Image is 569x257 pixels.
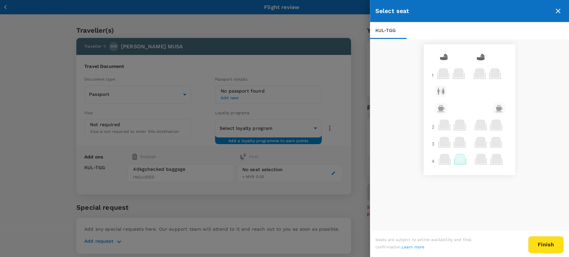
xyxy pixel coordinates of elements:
[429,138,437,150] div: 3
[370,22,407,39] div: KUL - TGG
[402,245,425,249] a: Learn more
[429,84,433,101] div: 1
[528,236,564,253] button: Finish
[375,6,552,16] div: Select seat
[429,155,437,167] div: 4
[429,69,436,81] div: 1
[552,5,564,17] button: close
[429,52,436,64] div: 1
[429,121,437,133] div: 2
[375,237,472,249] span: Seats are subject to airline availability and final confirmation.
[429,101,433,119] div: 1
